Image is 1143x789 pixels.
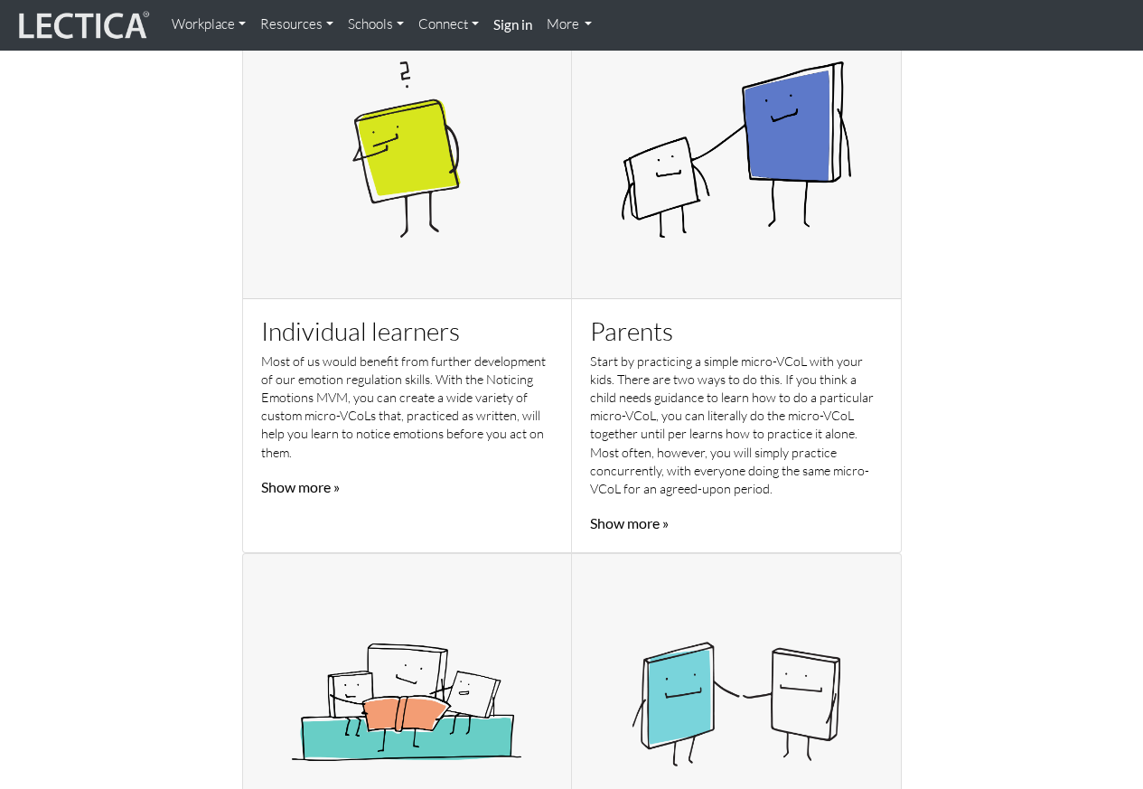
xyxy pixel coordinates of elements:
[590,317,883,345] h3: Parents
[590,352,883,498] p: Start by practicing a simple micro-VCoL with your kids. There are two ways to do this. If you thi...
[341,7,411,42] a: Schools
[493,16,532,33] strong: Sign in
[411,7,486,42] a: Connect
[261,478,340,495] a: Show more »
[164,7,253,42] a: Workplace
[243,13,572,287] img: Cartoon of an individual
[14,8,150,42] img: lecticalive
[486,7,539,43] a: Sign in
[572,13,901,287] img: Cartoon of parent and child
[253,7,341,42] a: Resources
[261,317,554,345] h3: Individual learners
[539,7,600,42] a: More
[590,514,669,531] a: Show more »
[261,352,554,462] p: Most of us would benefit from further development of our emotion regulation skills. With the Noti...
